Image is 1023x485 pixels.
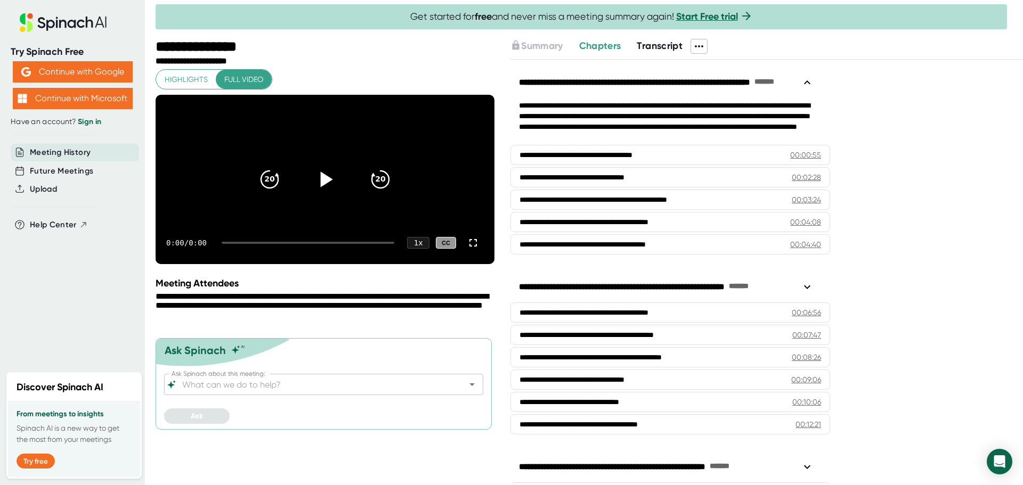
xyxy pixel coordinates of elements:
[436,237,456,249] div: CC
[17,410,132,418] h3: From meetings to insights
[791,374,821,385] div: 00:09:06
[521,40,563,52] span: Summary
[790,239,821,250] div: 00:04:40
[216,70,272,89] button: Full video
[792,397,821,407] div: 00:10:06
[224,73,263,86] span: Full video
[191,412,203,421] span: Ask
[792,194,821,205] div: 00:03:24
[790,217,821,227] div: 00:04:08
[30,219,88,231] button: Help Center
[21,67,31,77] img: Aehbyd4JwY73AAAAAElFTkSuQmCC
[637,39,683,53] button: Transcript
[795,419,821,430] div: 00:12:21
[13,88,133,109] button: Continue with Microsoft
[30,146,91,159] button: Meeting History
[410,11,753,23] span: Get started for and never miss a meeting summary again!
[166,239,209,247] div: 0:00 / 0:00
[792,172,821,183] div: 00:02:28
[30,165,93,177] button: Future Meetings
[30,219,77,231] span: Help Center
[17,380,103,394] h2: Discover Spinach AI
[579,40,621,52] span: Chapters
[510,39,563,53] button: Summary
[510,39,579,54] div: Upgrade to access
[792,352,821,363] div: 00:08:26
[30,183,57,195] button: Upload
[78,117,101,126] a: Sign in
[790,150,821,160] div: 00:00:55
[11,117,134,127] div: Have an account?
[156,70,216,89] button: Highlights
[637,40,683,52] span: Transcript
[17,454,55,468] button: Try free
[579,39,621,53] button: Chapters
[156,277,497,289] div: Meeting Attendees
[465,377,480,392] button: Open
[987,449,1012,474] div: Open Intercom Messenger
[792,307,821,318] div: 00:06:56
[165,344,226,357] div: Ask Spinach
[475,11,492,22] b: free
[11,46,134,58] div: Try Spinach Free
[180,377,449,392] input: What can we do to help?
[407,237,429,249] div: 1 x
[792,330,821,340] div: 00:07:47
[13,61,133,83] button: Continue with Google
[676,11,738,22] a: Start Free trial
[17,423,132,445] p: Spinach AI is a new way to get the most from your meetings
[164,408,230,424] button: Ask
[165,73,208,86] span: Highlights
